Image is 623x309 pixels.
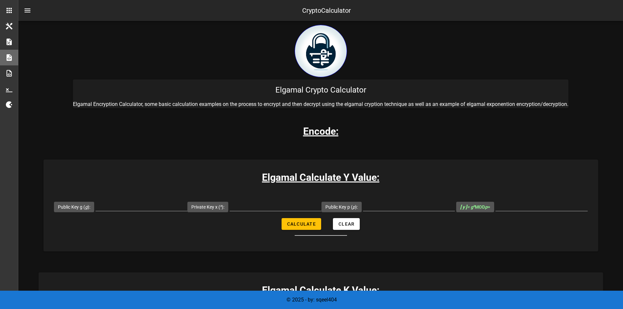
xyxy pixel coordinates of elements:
span: Clear [338,221,355,227]
div: Elgamal Crypto Calculator [73,79,568,100]
b: [ y ] [460,204,467,210]
button: nav-menu-toggle [20,3,35,18]
sup: x [220,204,222,208]
button: Clear [333,218,360,230]
i: = g [460,204,475,210]
label: Public Key p ( ): [325,204,358,210]
span: © 2025 - by: sqeel404 [286,297,337,303]
i: p [353,204,355,210]
div: CryptoCalculator [302,6,351,15]
i: p [485,204,488,210]
h3: Encode: [303,124,338,139]
sup: x [473,204,475,208]
h3: Elgamal Calculate K Value: [39,283,603,298]
label: Public Key g ( ): [58,204,90,210]
i: g [85,204,88,210]
p: Elgamal Encryption Calculator, some basic calculation examples on the process to encrypt and then... [73,100,568,108]
span: Calculate [287,221,316,227]
h3: Elgamal Calculate Y Value: [43,170,598,185]
a: home [295,72,347,78]
label: Private Key x ( ): [191,204,224,210]
span: MOD = [460,204,490,210]
button: Calculate [282,218,321,230]
img: encryption logo [295,25,347,77]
